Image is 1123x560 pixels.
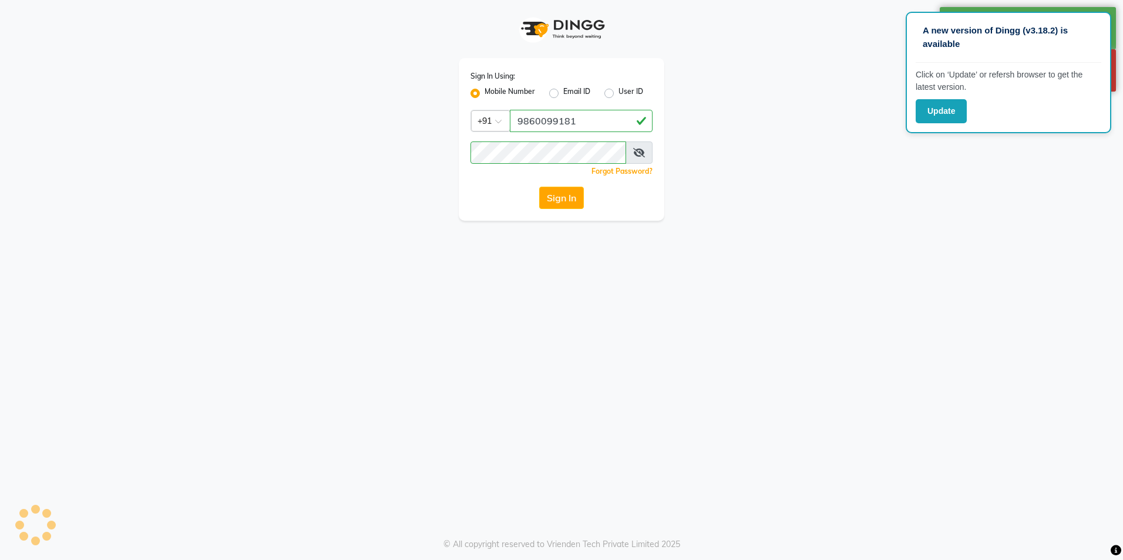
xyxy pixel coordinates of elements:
[470,141,626,164] input: Username
[618,86,643,100] label: User ID
[485,86,535,100] label: Mobile Number
[515,12,608,46] img: logo1.svg
[470,71,515,82] label: Sign In Using:
[923,24,1094,50] p: A new version of Dingg (v3.18.2) is available
[591,167,653,176] a: Forgot Password?
[916,99,967,123] button: Update
[916,69,1101,93] p: Click on ‘Update’ or refersh browser to get the latest version.
[539,187,584,209] button: Sign In
[563,86,590,100] label: Email ID
[510,110,653,132] input: Username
